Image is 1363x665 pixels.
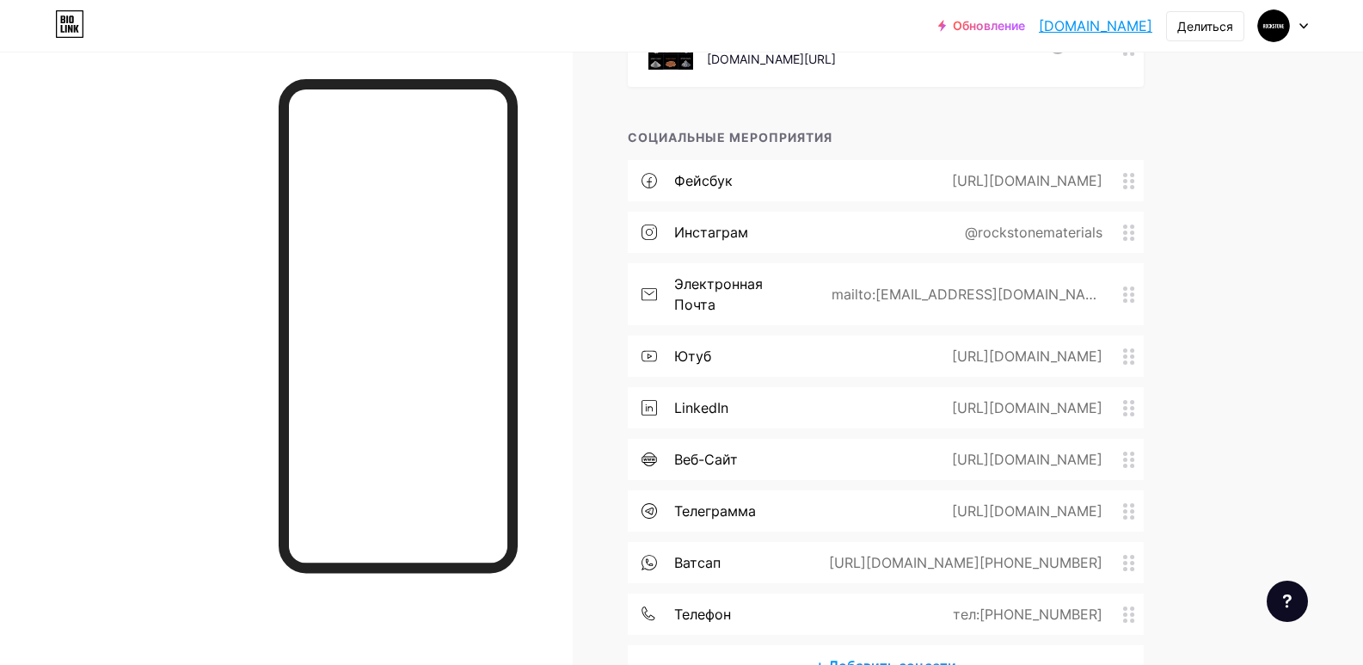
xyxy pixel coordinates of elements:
font: электронная почта [674,275,763,313]
font: телеграмма [674,502,756,520]
font: ватсап [674,554,721,571]
font: [URL][DOMAIN_NAME] [952,502,1102,520]
font: [URL][DOMAIN_NAME] [952,451,1102,468]
font: веб-сайт [674,451,738,468]
font: mailto:[EMAIL_ADDRESS][DOMAIN_NAME] [832,286,1097,323]
font: ютуб [674,348,711,365]
font: Обновление [953,18,1025,33]
font: @rockstonematerials [965,224,1102,241]
font: [URL][DOMAIN_NAME] [952,399,1102,416]
font: [URL][DOMAIN_NAME][PHONE_NUMBER] [829,554,1102,571]
font: [DOMAIN_NAME][URL] [707,52,836,66]
font: Делиться [1177,19,1233,34]
font: [URL][DOMAIN_NAME] [952,172,1102,189]
font: [URL][DOMAIN_NAME] [952,348,1102,365]
font: LinkedIn [674,399,728,416]
a: [DOMAIN_NAME] [1039,15,1152,36]
font: [DOMAIN_NAME] [1039,17,1152,34]
font: телефон [674,606,731,623]
font: тел:[PHONE_NUMBER] [953,606,1102,623]
img: горные породы [1257,9,1290,42]
font: СОЦИАЛЬНЫЕ МЕРОПРИЯТИЯ [628,130,832,145]
font: фейсбук [674,172,733,189]
font: инстаграм [674,224,748,241]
